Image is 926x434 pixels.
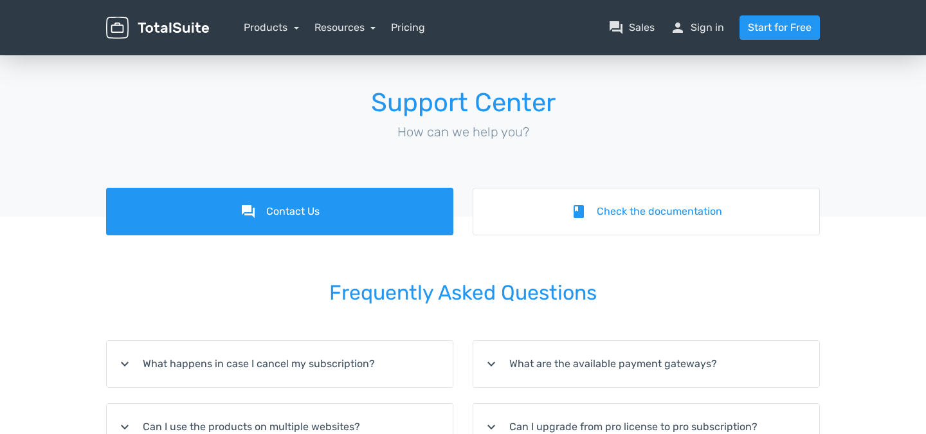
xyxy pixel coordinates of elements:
[608,20,624,35] span: question_answer
[106,17,209,39] img: TotalSuite for WordPress
[107,341,453,387] summary: expand_moreWhat happens in case I cancel my subscription?
[106,122,820,141] p: How can we help you?
[608,20,655,35] a: question_answerSales
[571,204,586,219] i: book
[106,89,820,117] h1: Support Center
[473,341,819,387] summary: expand_moreWhat are the available payment gateways?
[740,15,820,40] a: Start for Free
[670,20,685,35] span: person
[670,20,724,35] a: personSign in
[106,188,453,235] a: forumContact Us
[484,356,499,372] i: expand_more
[391,20,425,35] a: Pricing
[106,264,820,322] h2: Frequently Asked Questions
[117,356,132,372] i: expand_more
[241,204,256,219] i: forum
[244,21,299,33] a: Products
[473,188,820,235] a: bookCheck the documentation
[314,21,376,33] a: Resources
